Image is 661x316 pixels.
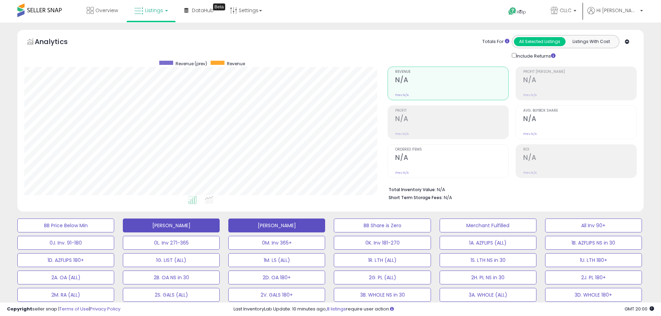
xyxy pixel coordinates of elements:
button: 2A. OA (ALL) [17,271,114,284]
span: DataHub [192,7,214,14]
button: 1G. LIST (ALL) [123,253,220,267]
button: 2D. OA 180+ [228,271,325,284]
button: All Inv 90+ [545,219,642,232]
b: Total Inventory Value: [389,187,436,193]
span: ROI [523,148,636,152]
div: Last InventoryLab Update: 10 minutes ago, require user action. [234,306,654,313]
button: BB Share is Zero [334,219,431,232]
h5: Analytics [35,37,81,48]
span: 2025-08-14 20:00 GMT [625,306,654,312]
b: Short Term Storage Fees: [389,195,443,200]
button: 0J. Inv. 91-180 [17,236,114,250]
button: 0K. Inv 181-270 [334,236,431,250]
small: Prev: N/A [523,132,537,136]
button: 2J. PL 180+ [545,271,642,284]
button: 2G. PL (ALL) [334,271,431,284]
span: CLLC [560,7,571,14]
button: 2B. OA NS in 30 [123,271,220,284]
button: 1B. AZFLIPS NS in 30 [545,236,642,250]
small: Prev: N/A [395,132,409,136]
span: Help [517,9,526,15]
span: Revenue [227,61,245,67]
button: 1M. LS (ALL) [228,253,325,267]
h2: N/A [395,76,508,85]
button: BB Price Below Min [17,219,114,232]
a: Help [503,2,540,23]
button: 1R. LTH (ALL) [334,253,431,267]
span: N/A [444,194,452,201]
button: All Selected Listings [514,37,566,46]
button: 1U. LTH 180+ [545,253,642,267]
small: Prev: N/A [395,93,409,97]
button: 1A. AZFLIPS (ALL) [440,236,536,250]
a: Privacy Policy [90,306,120,312]
a: 8 listings [327,306,346,312]
a: Hi [PERSON_NAME] [587,7,643,23]
button: 2V. GALS 180+ [228,288,325,302]
button: 0M. Inv 365+ [228,236,325,250]
button: 2S. GALS (ALL) [123,288,220,302]
button: 0L. Inv 271-365 [123,236,220,250]
span: Avg. Buybox Share [523,109,636,113]
h2: N/A [523,154,636,163]
span: Profit [PERSON_NAME] [523,70,636,74]
button: 3B. WHOLE NS in 30 [334,288,431,302]
h2: N/A [523,76,636,85]
button: 2M. RA (ALL) [17,288,114,302]
span: Revenue (prev) [176,61,207,67]
div: Include Returns [507,52,564,60]
button: Listings With Cost [565,37,617,46]
span: Revenue [395,70,508,74]
button: Merchant Fulfilled [440,219,536,232]
span: Ordered Items [395,148,508,152]
i: Get Help [508,7,517,16]
span: Listings [145,7,163,14]
div: Tooltip anchor [213,3,225,10]
a: Terms of Use [59,306,89,312]
button: 1D. AZFLIPS 180+ [17,253,114,267]
span: Overview [95,7,118,14]
span: Profit [395,109,508,113]
button: 3D. WHOLE 180+ [545,288,642,302]
small: Prev: N/A [523,93,537,97]
li: N/A [389,185,632,193]
button: 2H. PL NS in 30 [440,271,536,284]
h2: N/A [523,115,636,124]
small: Prev: N/A [395,171,409,175]
strong: Copyright [7,306,32,312]
button: 3A. WHOLE (ALL) [440,288,536,302]
div: seller snap | | [7,306,120,313]
button: [PERSON_NAME] [123,219,220,232]
small: Prev: N/A [523,171,537,175]
span: Hi [PERSON_NAME] [596,7,638,14]
h2: N/A [395,154,508,163]
div: Totals For [482,39,509,45]
h2: N/A [395,115,508,124]
button: 1S. LTH NS in 30 [440,253,536,267]
button: [PERSON_NAME] [228,219,325,232]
